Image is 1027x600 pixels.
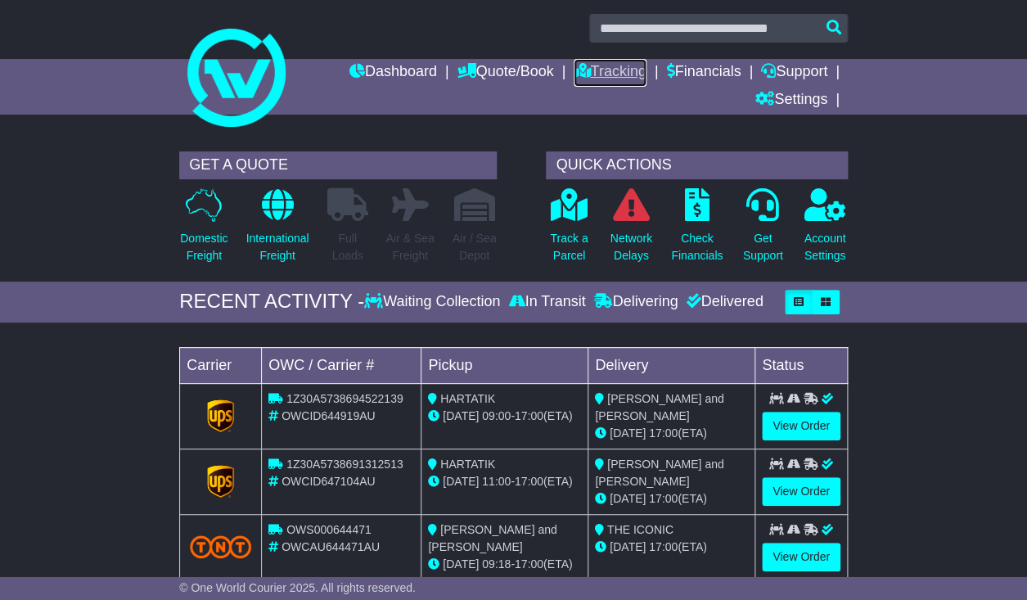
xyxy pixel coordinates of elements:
p: Check Financials [671,230,723,264]
span: OWS000644471 [286,523,372,536]
span: HARTATIK [440,392,495,405]
span: 1Z30A5738694522139 [286,392,403,405]
a: Settings [755,87,827,115]
img: TNT_Domestic.png [190,535,251,557]
p: Track a Parcel [550,230,588,264]
div: Waiting Collection [364,293,504,311]
span: 17:00 [515,557,543,571]
td: Pickup [421,347,588,383]
div: - (ETA) [428,473,581,490]
span: 09:00 [482,409,511,422]
div: (ETA) [595,425,748,442]
a: GetSupport [742,187,784,273]
a: View Order [762,477,840,506]
div: Delivered [682,293,763,311]
span: 1Z30A5738691312513 [286,458,403,471]
span: 17:00 [649,426,678,440]
p: Air & Sea Freight [386,230,435,264]
span: [PERSON_NAME] and [PERSON_NAME] [595,392,723,422]
span: HARTATIK [440,458,495,471]
a: Financials [666,59,741,87]
span: OWCAU644471AU [282,540,380,553]
span: © One World Courier 2025. All rights reserved. [179,581,416,594]
p: International Freight [246,230,309,264]
div: (ETA) [595,490,748,508]
div: QUICK ACTIONS [546,151,847,179]
div: RECENT ACTIVITY - [179,290,364,314]
td: Delivery [588,347,755,383]
a: View Order [762,543,840,571]
span: OWCID644919AU [282,409,375,422]
a: CheckFinancials [670,187,723,273]
a: Quote/Book [457,59,554,87]
div: (ETA) [595,539,748,556]
span: [DATE] [443,557,479,571]
a: Tracking [574,59,646,87]
span: [PERSON_NAME] and [PERSON_NAME] [428,523,556,553]
p: Get Support [743,230,783,264]
span: 17:00 [515,475,543,488]
span: [DATE] [443,475,479,488]
span: [DATE] [610,540,646,553]
a: DomesticFreight [179,187,228,273]
a: Support [761,59,827,87]
td: Carrier [180,347,262,383]
div: In Transit [504,293,589,311]
img: GetCarrierServiceLogo [207,399,235,432]
span: [DATE] [610,426,646,440]
div: GET A QUOTE [179,151,497,179]
a: InternationalFreight [245,187,310,273]
span: THE ICONIC [607,523,673,536]
span: [DATE] [443,409,479,422]
span: 17:00 [649,492,678,505]
div: - (ETA) [428,556,581,573]
td: Status [755,347,848,383]
span: [PERSON_NAME] and [PERSON_NAME] [595,458,723,488]
span: 17:00 [649,540,678,553]
span: 09:18 [482,557,511,571]
span: 17:00 [515,409,543,422]
a: View Order [762,412,840,440]
span: [DATE] [610,492,646,505]
p: Full Loads [327,230,368,264]
a: AccountSettings [804,187,847,273]
td: OWC / Carrier # [262,347,421,383]
p: Domestic Freight [180,230,227,264]
span: 11:00 [482,475,511,488]
span: OWCID647104AU [282,475,375,488]
a: Dashboard [349,59,437,87]
div: Delivering [589,293,682,311]
div: - (ETA) [428,408,581,425]
p: Network Delays [610,230,652,264]
a: NetworkDelays [610,187,653,273]
p: Account Settings [804,230,846,264]
img: GetCarrierServiceLogo [207,465,235,498]
p: Air / Sea Depot [453,230,497,264]
a: Track aParcel [549,187,588,273]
